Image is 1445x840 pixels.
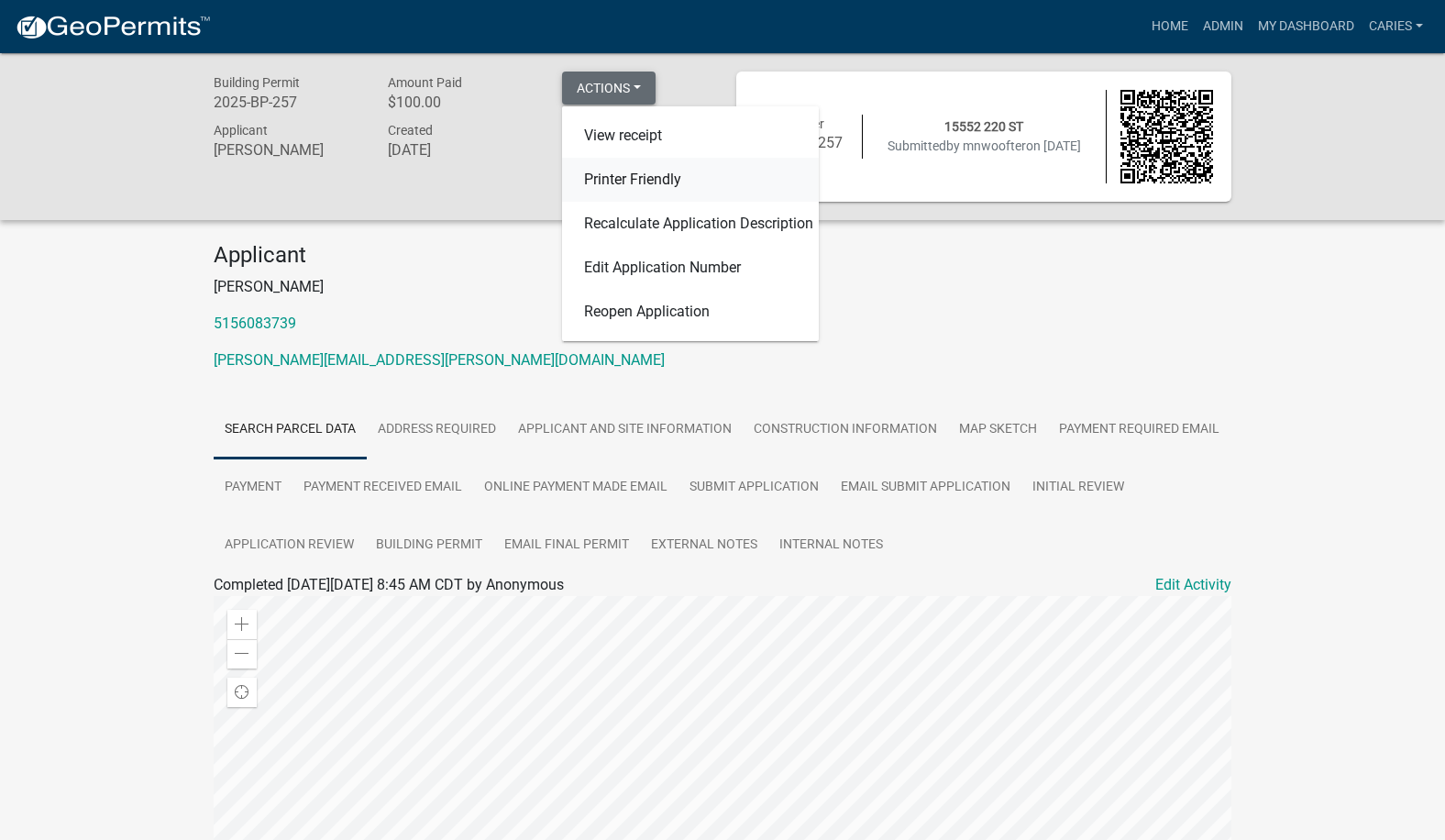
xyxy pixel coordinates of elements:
[948,401,1048,459] a: Map Sketch
[944,119,1023,134] span: 15552 220 ST
[1144,9,1196,44] a: Home
[562,202,819,246] a: Recalculate Application Description
[562,246,819,290] a: Edit Application Number
[1251,9,1362,44] a: My Dashboard
[562,114,819,158] a: View receipt
[214,401,367,459] a: Search Parcel Data
[946,138,1026,153] span: by mnwoofter
[365,516,493,575] a: Building Permit
[1362,9,1430,44] a: CarieS
[1196,9,1251,44] a: Admin
[562,158,819,202] a: Printer Friendly
[888,138,1081,153] span: Submitted on [DATE]
[768,516,894,575] a: Internal Notes
[678,459,830,517] a: Submit Application
[1021,459,1135,517] a: Initial Review
[388,141,535,159] h6: [DATE]
[292,459,473,517] a: Payment Received Email
[367,401,507,459] a: Address Required
[830,459,1021,517] a: Email Submit Application
[388,94,535,111] h6: $100.00
[214,576,564,593] span: Completed [DATE][DATE] 8:45 AM CDT by Anonymous
[227,678,257,707] div: Find my location
[214,459,292,517] a: Payment
[743,401,948,459] a: Construction Information
[507,401,743,459] a: Applicant and Site Information
[214,516,365,575] a: Application Review
[1120,90,1214,183] img: QR code
[214,315,296,332] a: 5156083739
[214,94,360,111] h6: 2025-BP-257
[1155,574,1231,596] a: Edit Activity
[214,141,360,159] h6: [PERSON_NAME]
[214,242,1231,269] h4: Applicant
[227,639,257,669] div: Zoom out
[640,516,768,575] a: External Notes
[388,123,433,138] span: Created
[1048,401,1230,459] a: Payment Required Email
[562,290,819,334] a: Reopen Application
[562,106,819,341] div: Actions
[562,72,656,105] button: Actions
[214,123,268,138] span: Applicant
[473,459,678,517] a: Online Payment Made Email
[214,276,1231,298] p: [PERSON_NAME]
[214,75,300,90] span: Building Permit
[214,351,665,369] a: [PERSON_NAME][EMAIL_ADDRESS][PERSON_NAME][DOMAIN_NAME]
[493,516,640,575] a: Email Final Permit
[388,75,462,90] span: Amount Paid
[227,610,257,639] div: Zoom in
